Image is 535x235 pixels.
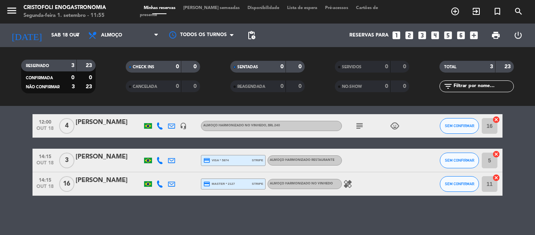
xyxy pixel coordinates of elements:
strong: 0 [403,64,408,69]
span: Almoço Harmonizado no Vinhedo [203,124,280,127]
span: 4 [59,118,74,134]
strong: 23 [504,64,512,69]
i: headset_mic [180,122,187,129]
span: Reservas para [349,33,389,38]
span: CANCELADA [133,85,157,89]
strong: 0 [193,64,198,69]
span: , BRL 240 [266,124,280,127]
button: SEM CONFIRMAR [440,153,479,168]
div: LOG OUT [507,24,529,47]
span: REAGENDADA [237,85,265,89]
i: credit_card [203,157,210,164]
span: NÃO CONFIRMAR [26,85,60,89]
strong: 0 [176,84,179,89]
strong: 0 [193,84,198,89]
span: visa * 5874 [203,157,229,164]
strong: 3 [71,63,74,68]
span: SEM CONFIRMAR [445,182,474,186]
span: SERVIDOS [342,65,361,69]
i: power_settings_new [513,31,523,40]
div: Segunda-feira 1. setembro - 11:55 [23,12,106,20]
span: 3 [59,153,74,168]
i: looks_one [391,30,401,40]
span: TOTAL [444,65,456,69]
span: Almoço [101,33,122,38]
span: Cartões de presente [140,6,378,17]
strong: 23 [86,63,94,68]
i: arrow_drop_down [73,31,82,40]
i: turned_in_not [493,7,502,16]
span: print [491,31,501,40]
strong: 0 [280,84,284,89]
span: 14:15 [35,175,55,184]
strong: 0 [403,84,408,89]
span: out 18 [35,126,55,135]
div: [PERSON_NAME] [76,175,142,186]
span: [PERSON_NAME] semeadas [179,6,244,10]
span: pending_actions [247,31,256,40]
i: filter_list [443,82,453,91]
span: Almoço Harmonizado Restaurante [270,158,334,162]
span: Lista de espera [283,6,321,10]
button: SEM CONFIRMAR [440,118,479,134]
span: 14:15 [35,151,55,160]
span: out 18 [35,184,55,193]
i: cancel [492,116,500,124]
strong: 0 [385,84,388,89]
span: 12:00 [35,117,55,126]
strong: 0 [280,64,284,69]
span: Almoço Harmonizado no Vinhedo [270,182,333,185]
span: SEM CONFIRMAR [445,124,474,128]
i: add_box [469,30,479,40]
i: credit_card [203,180,210,188]
input: Filtrar por nome... [453,82,513,91]
strong: 3 [490,64,493,69]
strong: 0 [298,84,303,89]
i: [DATE] [6,27,47,44]
span: CHECK INS [133,65,154,69]
span: CONFIRMADA [26,76,53,80]
span: RESERVADO [26,64,49,68]
strong: 0 [176,64,179,69]
strong: 3 [72,84,75,89]
i: cancel [492,150,500,158]
div: Cristofoli Enogastronomia [23,4,106,12]
i: cancel [492,174,500,182]
i: looks_4 [430,30,440,40]
span: stripe [252,158,263,163]
i: exit_to_app [472,7,481,16]
strong: 23 [86,84,94,89]
span: SENTADAS [237,65,258,69]
strong: 0 [89,75,94,80]
i: looks_6 [456,30,466,40]
span: Pré-acessos [321,6,352,10]
span: Minhas reservas [140,6,179,10]
span: Disponibilidade [244,6,283,10]
i: looks_3 [417,30,427,40]
i: subject [355,121,364,131]
span: NO-SHOW [342,85,362,89]
i: healing [343,179,352,189]
span: out 18 [35,160,55,169]
span: 16 [59,176,74,192]
strong: 0 [385,64,388,69]
i: looks_5 [443,30,453,40]
span: SEM CONFIRMAR [445,158,474,162]
div: [PERSON_NAME] [76,117,142,128]
strong: 0 [71,75,74,80]
span: master * 2127 [203,180,235,188]
div: [PERSON_NAME] [76,152,142,162]
i: add_circle_outline [450,7,460,16]
button: SEM CONFIRMAR [440,176,479,192]
button: menu [6,5,18,19]
i: search [514,7,523,16]
span: stripe [252,181,263,186]
i: looks_two [404,30,414,40]
i: menu [6,5,18,16]
strong: 0 [298,64,303,69]
i: child_care [390,121,399,131]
